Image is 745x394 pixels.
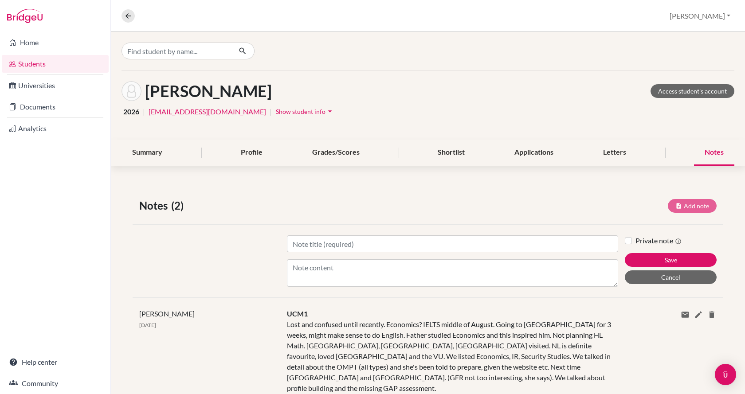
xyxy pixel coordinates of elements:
span: Show student info [276,108,325,115]
a: Documents [2,98,109,116]
div: Grades/Scores [302,140,370,166]
a: [EMAIL_ADDRESS][DOMAIN_NAME] [149,106,266,117]
span: | [270,106,272,117]
div: Summary [122,140,173,166]
img: Bridge-U [7,9,43,23]
img: Klára Galácz's avatar [122,81,141,101]
button: Cancel [625,270,717,284]
span: UCM1 [287,309,308,318]
button: [PERSON_NAME] [666,8,734,24]
div: Letters [592,140,637,166]
span: Notes [139,198,171,214]
a: Home [2,34,109,51]
input: Find student by name... [122,43,231,59]
div: Applications [504,140,564,166]
div: Open Intercom Messenger [715,364,736,385]
button: Add note [668,199,717,213]
a: Students [2,55,109,73]
a: Community [2,374,109,392]
div: Notes [694,140,734,166]
div: Lost and confused until recently. Economics? IELTS middle of August. Going to [GEOGRAPHIC_DATA] f... [287,319,618,394]
i: arrow_drop_down [325,107,334,116]
a: Access student's account [651,84,734,98]
div: Profile [230,140,273,166]
span: [PERSON_NAME] [139,309,195,318]
span: 2026 [123,106,139,117]
a: Analytics [2,120,109,137]
a: Help center [2,353,109,371]
label: Private note [635,235,682,246]
span: | [143,106,145,117]
button: Show student infoarrow_drop_down [275,105,335,118]
h1: [PERSON_NAME] [145,82,272,101]
div: Shortlist [427,140,475,166]
input: Note title (required) [287,235,618,252]
button: Save [625,253,717,267]
span: [DATE] [139,322,156,328]
span: (2) [171,198,187,214]
a: Universities [2,77,109,94]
